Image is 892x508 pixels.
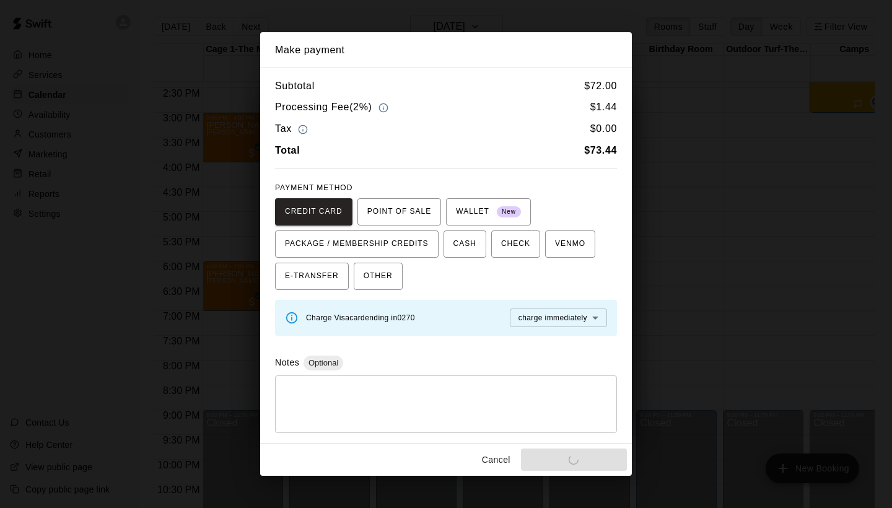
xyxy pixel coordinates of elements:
[275,263,349,290] button: E-TRANSFER
[275,198,352,226] button: CREDIT CARD
[260,32,632,68] h2: Make payment
[354,263,403,290] button: OTHER
[275,230,439,258] button: PACKAGE / MEMBERSHIP CREDITS
[275,183,352,192] span: PAYMENT METHOD
[275,145,300,155] b: Total
[304,358,343,367] span: Optional
[584,145,617,155] b: $ 73.44
[285,266,339,286] span: E-TRANSFER
[518,313,587,322] span: charge immediately
[285,202,343,222] span: CREDIT CARD
[497,204,521,221] span: New
[367,202,431,222] span: POINT OF SALE
[275,121,311,138] h6: Tax
[364,266,393,286] span: OTHER
[306,313,415,322] span: Charge Visa card ending in 0270
[590,121,617,138] h6: $ 0.00
[444,230,486,258] button: CASH
[491,230,540,258] button: CHECK
[590,99,617,116] h6: $ 1.44
[501,234,530,254] span: CHECK
[453,234,476,254] span: CASH
[456,202,521,222] span: WALLET
[285,234,429,254] span: PACKAGE / MEMBERSHIP CREDITS
[584,78,617,94] h6: $ 72.00
[275,99,391,116] h6: Processing Fee ( 2% )
[275,357,299,367] label: Notes
[555,234,585,254] span: VENMO
[545,230,595,258] button: VENMO
[357,198,441,226] button: POINT OF SALE
[446,198,531,226] button: WALLET New
[275,78,315,94] h6: Subtotal
[476,449,516,471] button: Cancel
